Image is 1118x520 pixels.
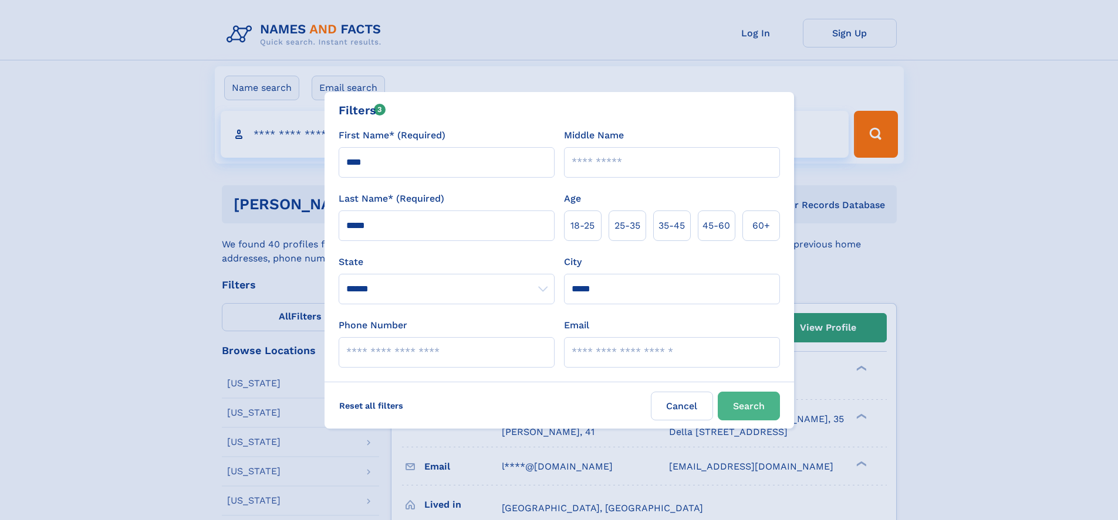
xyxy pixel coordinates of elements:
span: 45‑60 [702,219,730,233]
label: City [564,255,582,269]
span: 60+ [752,219,770,233]
span: 25‑35 [614,219,640,233]
label: Phone Number [339,318,407,332]
label: State [339,255,555,269]
span: 35‑45 [658,219,685,233]
div: Filters [339,101,386,119]
label: Cancel [651,392,713,420]
button: Search [718,392,780,420]
label: First Name* (Required) [339,128,445,142]
label: Reset all filters [332,392,411,420]
label: Age [564,192,581,206]
label: Middle Name [564,128,624,142]
label: Email [564,318,589,332]
label: Last Name* (Required) [339,192,444,206]
span: 18‑25 [570,219,595,233]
